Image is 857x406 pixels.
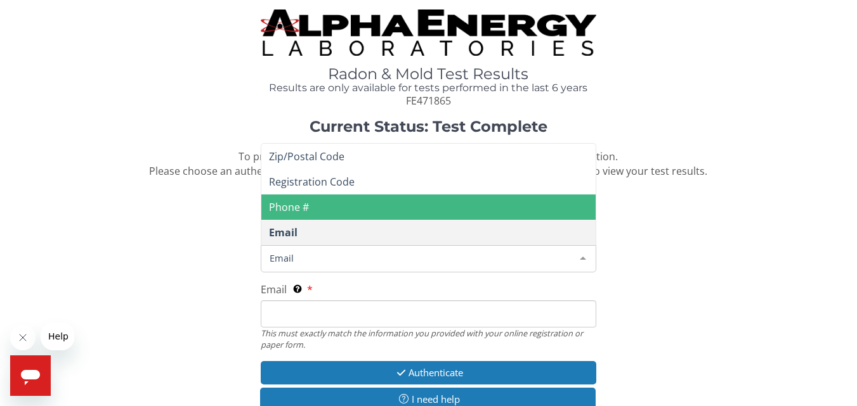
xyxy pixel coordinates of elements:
h4: Results are only available for tests performed in the last 6 years [261,82,596,94]
strong: Current Status: Test Complete [310,117,547,136]
div: This must exactly match the information you provided with your online registration or paper form. [261,327,596,351]
h1: Radon & Mold Test Results [261,66,596,82]
span: Email [266,251,570,265]
span: Email [261,282,287,296]
span: Registration Code [269,175,355,189]
span: Zip/Postal Code [269,149,344,163]
span: Phone # [269,200,309,214]
span: Email [269,225,298,239]
iframe: Button to launch messaging window [10,355,51,396]
span: To protect your confidential test results, we need to confirm some information. Please choose an ... [149,149,707,178]
button: Authenticate [261,361,596,384]
iframe: Close message [10,325,36,350]
span: FE471865 [406,94,451,108]
img: TightCrop.jpg [261,10,596,56]
iframe: Message from company [41,322,74,350]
